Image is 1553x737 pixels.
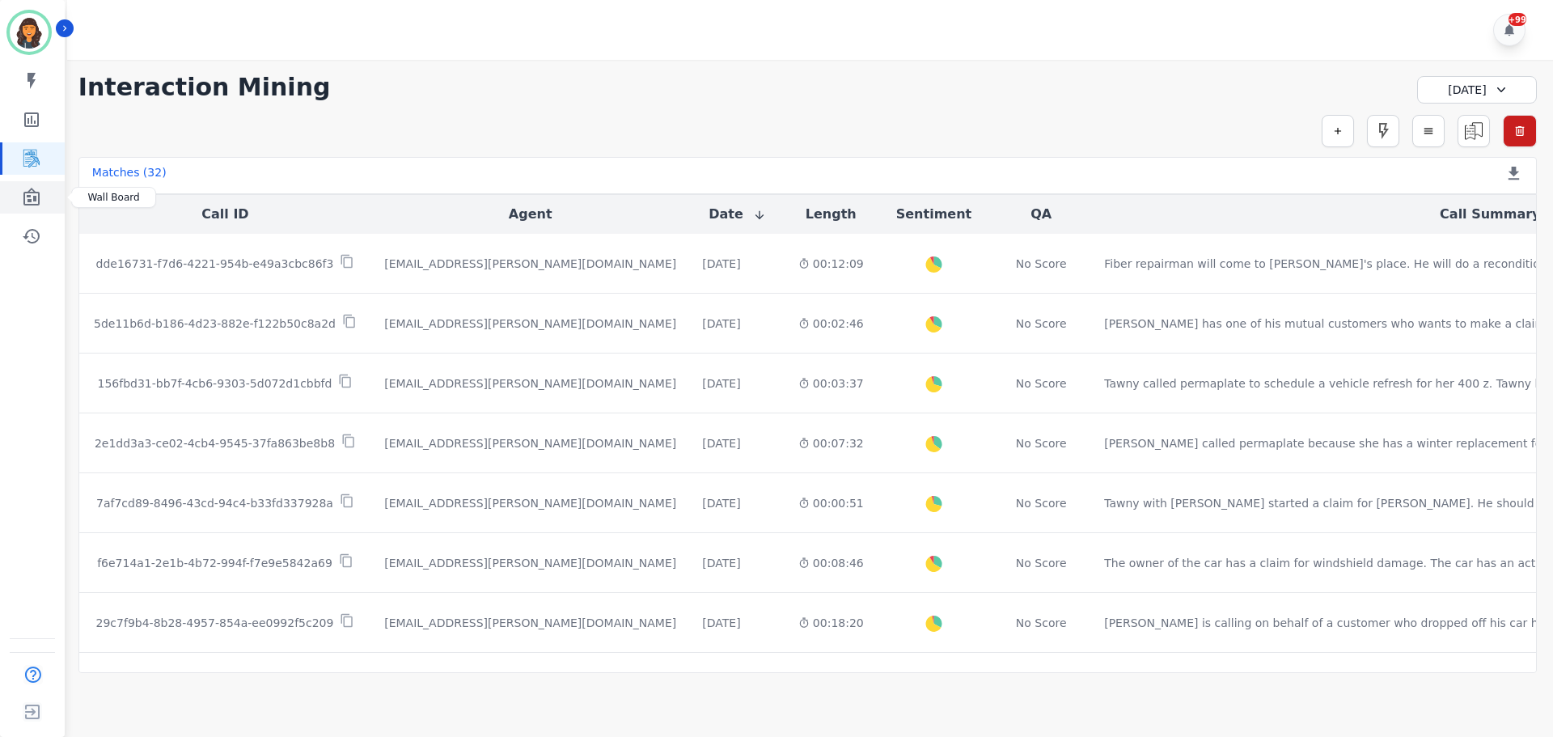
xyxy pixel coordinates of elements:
h1: Interaction Mining [78,73,331,102]
div: [DATE] [702,256,740,272]
div: 00:00:51 [798,495,864,511]
p: 29c7f9b4-8b28-4957-854a-ee0992f5c209 [96,615,334,631]
div: [DATE] [702,555,740,571]
div: 00:12:09 [798,256,864,272]
div: [DATE] [702,375,740,392]
img: Bordered avatar [10,13,49,52]
div: +99 [1509,13,1526,26]
div: No Score [1016,435,1067,451]
div: [DATE] [702,435,740,451]
div: [DATE] [1417,76,1537,104]
div: [EMAIL_ADDRESS][PERSON_NAME][DOMAIN_NAME] [384,256,676,272]
div: Matches ( 32 ) [92,164,167,187]
div: 00:18:20 [798,615,864,631]
div: [EMAIL_ADDRESS][PERSON_NAME][DOMAIN_NAME] [384,495,676,511]
div: [DATE] [702,615,740,631]
button: Call Summary [1440,205,1540,224]
p: 2e1dd3a3-ce02-4cb4-9545-37fa863be8b8 [95,435,335,451]
div: [EMAIL_ADDRESS][PERSON_NAME][DOMAIN_NAME] [384,316,676,332]
div: No Score [1016,555,1067,571]
button: Sentiment [896,205,971,224]
div: No Score [1016,615,1067,631]
p: 5de11b6d-b186-4d23-882e-f122b50c8a2d [94,316,336,332]
button: Date [709,205,766,224]
div: [EMAIL_ADDRESS][PERSON_NAME][DOMAIN_NAME] [384,615,676,631]
div: 00:07:32 [798,435,864,451]
div: [EMAIL_ADDRESS][PERSON_NAME][DOMAIN_NAME] [384,375,676,392]
button: Length [806,205,857,224]
div: 00:03:37 [798,375,864,392]
div: [EMAIL_ADDRESS][PERSON_NAME][DOMAIN_NAME] [384,435,676,451]
div: [DATE] [702,495,740,511]
p: dde16731-f7d6-4221-954b-e49a3cbc86f3 [96,256,334,272]
p: 7af7cd89-8496-43cd-94c4-b33fd337928a [96,495,333,511]
div: No Score [1016,316,1067,332]
div: No Score [1016,256,1067,272]
button: Agent [509,205,552,224]
p: f6e714a1-2e1b-4b72-994f-f7e9e5842a69 [97,555,332,571]
div: [DATE] [702,316,740,332]
div: No Score [1016,375,1067,392]
p: 156fbd31-bb7f-4cb6-9303-5d072d1cbbfd [98,375,332,392]
div: 00:08:46 [798,555,864,571]
button: QA [1030,205,1052,224]
div: [EMAIL_ADDRESS][PERSON_NAME][DOMAIN_NAME] [384,555,676,571]
div: No Score [1016,495,1067,511]
div: 00:02:46 [798,316,864,332]
button: Call ID [201,205,248,224]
